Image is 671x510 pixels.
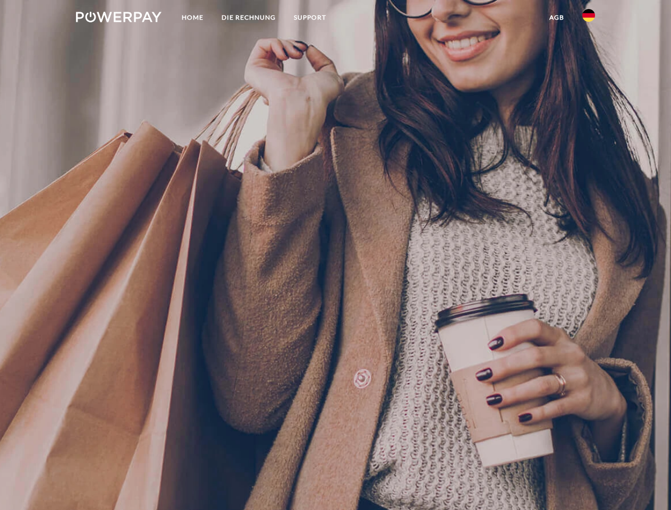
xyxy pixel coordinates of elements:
[76,12,162,22] img: logo-powerpay-white.svg
[173,8,213,27] a: Home
[582,9,595,22] img: de
[285,8,335,27] a: SUPPORT
[213,8,285,27] a: DIE RECHNUNG
[540,8,573,27] a: agb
